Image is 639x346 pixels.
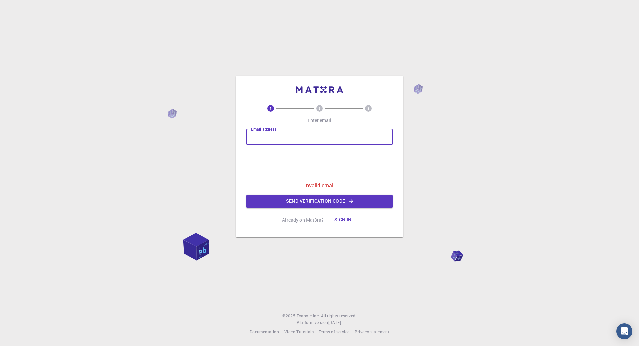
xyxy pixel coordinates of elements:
div: Open Intercom Messenger [616,323,632,339]
a: [DATE]. [328,319,342,326]
p: Invalid email [304,181,335,189]
span: Exabyte Inc. [297,313,320,318]
text: 2 [319,106,320,111]
iframe: reCAPTCHA [269,150,370,176]
label: Email address [251,126,276,132]
span: © 2025 [282,313,296,319]
a: Video Tutorials [284,329,314,335]
span: Platform version [297,319,328,326]
a: Terms of service [319,329,349,335]
button: Send verification code [246,195,393,208]
a: Exabyte Inc. [297,313,320,319]
span: Documentation [250,329,279,334]
a: Documentation [250,329,279,335]
button: Sign in [329,213,357,227]
a: Privacy statement [355,329,389,335]
p: Already on Mat3ra? [282,217,324,223]
span: Privacy statement [355,329,389,334]
span: Terms of service [319,329,349,334]
text: 3 [367,106,369,111]
p: Enter email [308,117,332,124]
text: 1 [270,106,272,111]
span: [DATE] . [328,320,342,325]
span: Video Tutorials [284,329,314,334]
span: All rights reserved. [321,313,357,319]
